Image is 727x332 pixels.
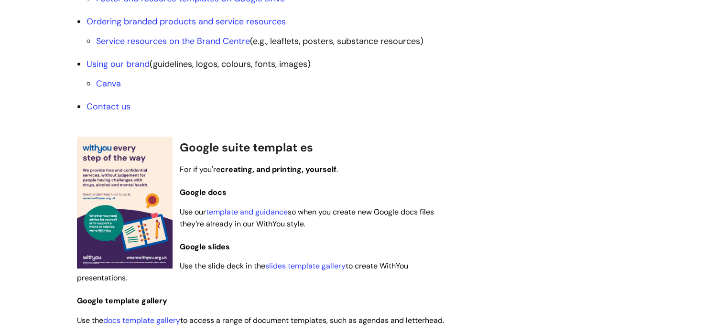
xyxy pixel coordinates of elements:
[96,33,455,49] li: (e.g., leaflets, posters, substance resources)
[180,207,434,229] span: Use our so when you create new Google docs files they’re already in our WithYou style.
[77,296,167,306] span: Google template gallery
[87,56,455,91] li: (guidelines, logos, colours, fonts, images)
[206,207,288,217] a: template and guidance
[77,261,408,283] span: Use the slide deck in the to create WithYou presentations.
[77,137,173,268] img: A sample editable poster template
[180,187,227,197] span: Google docs
[103,315,180,325] a: docs template gallery
[180,164,338,174] span: For if you're .
[96,35,250,47] a: Service resources on the Brand Centre
[87,16,286,27] a: Ordering branded products and service resources
[220,164,336,174] strong: creating, and printing, yourself
[96,78,121,89] a: Canva
[77,315,444,325] span: Use the to access a range of document templates, such as agendas and letterhead.
[87,101,130,112] a: Contact us
[180,242,230,252] span: Google slides
[87,58,150,70] a: Using our brand
[180,140,313,155] span: Google suite templat es
[265,261,346,271] a: slides template gallery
